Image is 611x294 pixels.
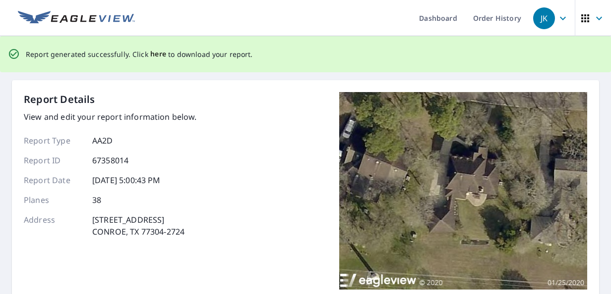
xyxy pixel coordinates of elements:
[18,11,135,26] img: EV Logo
[24,135,83,147] p: Report Type
[92,194,101,206] p: 38
[92,174,161,186] p: [DATE] 5:00:43 PM
[24,194,83,206] p: Planes
[24,154,83,166] p: Report ID
[92,154,128,166] p: 67358014
[92,135,113,147] p: AA2D
[150,48,167,60] button: here
[24,214,83,238] p: Address
[26,48,253,60] p: Report generated successfully. Click to download your report.
[24,92,95,107] p: Report Details
[24,174,83,186] p: Report Date
[339,92,587,290] img: Top image
[24,111,197,123] p: View and edit your report information below.
[533,7,555,29] div: JK
[92,214,184,238] p: [STREET_ADDRESS] CONROE, TX 77304-2724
